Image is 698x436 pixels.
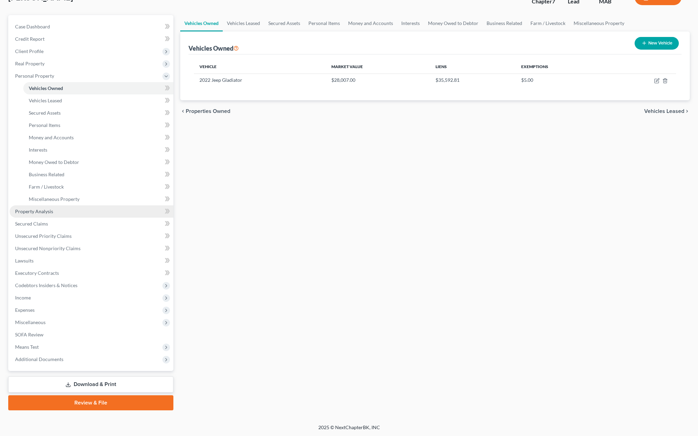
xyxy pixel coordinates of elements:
[10,242,173,255] a: Unsecured Nonpriority Claims
[8,376,173,393] a: Download & Print
[15,36,45,42] span: Credit Report
[23,94,173,107] a: Vehicles Leased
[15,258,34,264] span: Lawsuits
[23,156,173,168] a: Money Owed to Debtor
[23,131,173,144] a: Money and Accounts
[23,119,173,131] a: Personal Items
[326,60,430,74] th: Market Value
[180,108,230,114] button: chevron_left Properties Owned
[23,82,173,94] a: Vehicles Owned
[424,15,482,31] a: Money Owed to Debtor
[15,24,50,29] span: Case Dashboard
[194,60,326,74] th: Vehicle
[430,60,516,74] th: Liens
[15,319,46,325] span: Miscellaneous
[29,134,74,140] span: Money and Accounts
[188,44,239,52] div: Vehicles Owned
[526,15,570,31] a: Farm / Livestock
[635,37,679,50] button: New Vehicle
[344,15,397,31] a: Money and Accounts
[10,267,173,279] a: Executory Contracts
[15,61,45,66] span: Real Property
[186,108,230,114] span: Properties Owned
[482,15,526,31] a: Business Related
[223,15,264,31] a: Vehicles Leased
[10,230,173,242] a: Unsecured Priority Claims
[23,193,173,205] a: Miscellaneous Property
[180,108,186,114] i: chevron_left
[15,307,35,313] span: Expenses
[10,255,173,267] a: Lawsuits
[570,15,628,31] a: Miscellaneous Property
[23,181,173,193] a: Farm / Livestock
[29,196,79,202] span: Miscellaneous Property
[23,168,173,181] a: Business Related
[15,282,77,288] span: Codebtors Insiders & Notices
[10,205,173,218] a: Property Analysis
[10,218,173,230] a: Secured Claims
[8,395,173,410] a: Review & File
[15,73,54,79] span: Personal Property
[29,147,47,153] span: Interests
[194,74,326,87] td: 2022 Jeep Gladiator
[15,233,72,239] span: Unsecured Priority Claims
[397,15,424,31] a: Interests
[15,332,44,337] span: SOFA Review
[326,74,430,87] td: $28,007.00
[15,356,63,362] span: Additional Documents
[264,15,304,31] a: Secured Assets
[15,295,31,300] span: Income
[15,245,81,251] span: Unsecured Nonpriority Claims
[29,171,64,177] span: Business Related
[644,108,684,114] span: Vehicles Leased
[10,329,173,341] a: SOFA Review
[516,60,609,74] th: Exemptions
[684,108,690,114] i: chevron_right
[29,122,60,128] span: Personal Items
[29,98,62,103] span: Vehicles Leased
[15,344,39,350] span: Means Test
[644,108,690,114] button: Vehicles Leased chevron_right
[15,208,53,214] span: Property Analysis
[15,221,48,227] span: Secured Claims
[10,33,173,45] a: Credit Report
[304,15,344,31] a: Personal Items
[29,110,61,116] span: Secured Assets
[29,85,63,91] span: Vehicles Owned
[15,48,44,54] span: Client Profile
[23,144,173,156] a: Interests
[29,184,64,190] span: Farm / Livestock
[15,270,59,276] span: Executory Contracts
[10,21,173,33] a: Case Dashboard
[180,15,223,31] a: Vehicles Owned
[29,159,79,165] span: Money Owed to Debtor
[23,107,173,119] a: Secured Assets
[430,74,516,87] td: $35,592.81
[516,74,609,87] td: $5.00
